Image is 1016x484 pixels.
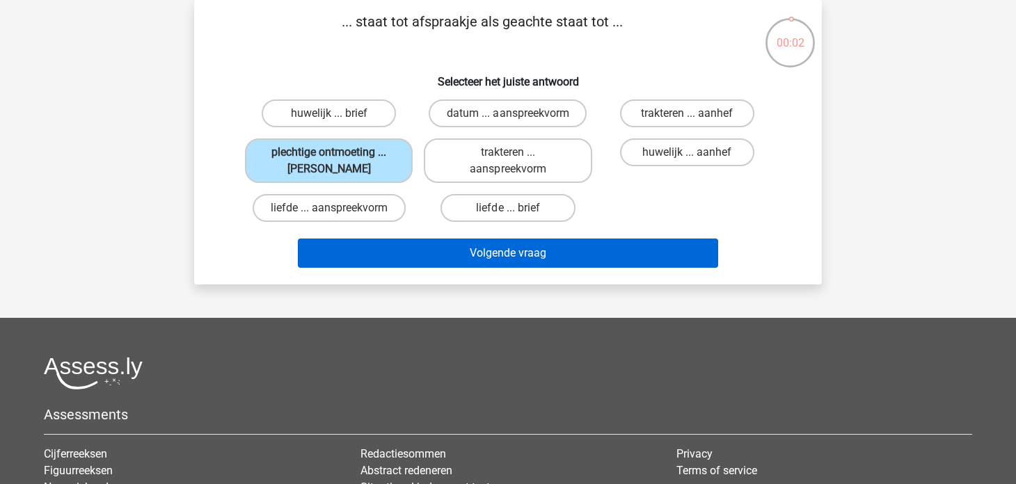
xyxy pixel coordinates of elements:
a: Abstract redeneren [360,464,452,477]
label: plechtige ontmoeting ... [PERSON_NAME] [245,138,413,183]
img: Assessly logo [44,357,143,389]
a: Redactiesommen [360,447,446,460]
label: huwelijk ... brief [262,99,396,127]
a: Figuurreeksen [44,464,113,477]
div: 00:02 [764,17,816,51]
a: Terms of service [676,464,757,477]
label: datum ... aanspreekvorm [429,99,587,127]
label: trakteren ... aanspreekvorm [424,138,592,183]
p: ... staat tot afspraakje als geachte staat tot ... [216,11,747,53]
label: liefde ... aanspreekvorm [253,194,406,222]
label: liefde ... brief [440,194,575,222]
h5: Assessments [44,406,972,423]
h6: Selecteer het juiste antwoord [216,64,800,88]
a: Privacy [676,447,713,460]
label: huwelijk ... aanhef [620,138,754,166]
label: trakteren ... aanhef [620,99,754,127]
button: Volgende vraag [298,239,719,268]
a: Cijferreeksen [44,447,107,460]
